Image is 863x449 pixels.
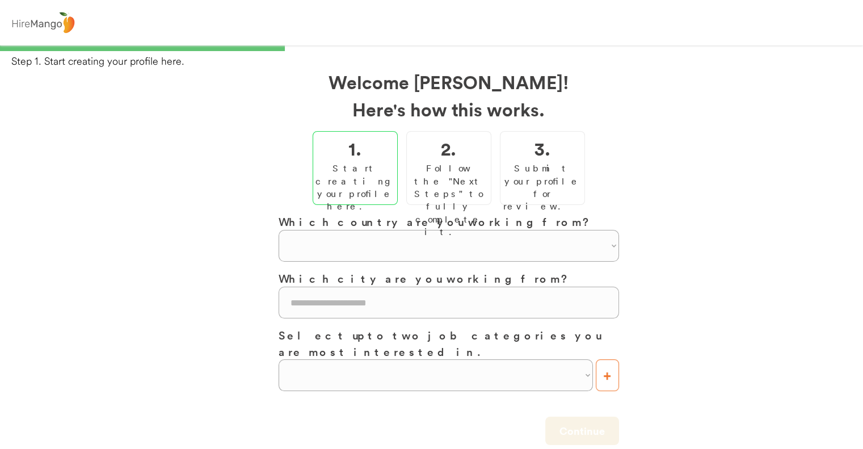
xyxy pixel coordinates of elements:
div: Step 1. Start creating your profile here. [11,54,863,68]
h3: Select up to two job categories you are most interested in. [278,327,618,359]
div: Start creating your profile here. [315,162,394,213]
img: logo%20-%20hiremango%20gray.png [9,10,78,36]
div: 33% [2,45,861,51]
h3: Which city are you working from? [278,270,618,287]
h2: 1. [348,135,361,162]
div: Submit your profile for review. [503,162,581,213]
h2: 3. [534,135,550,162]
h2: 2. [441,135,456,162]
div: Follow the "Next Steps" to fully complete it. [409,162,487,238]
h3: Which country are you working from? [278,213,618,230]
h2: Welcome [PERSON_NAME]! Here's how this works. [278,68,618,123]
button: Continue [545,417,618,445]
button: + [595,359,618,391]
